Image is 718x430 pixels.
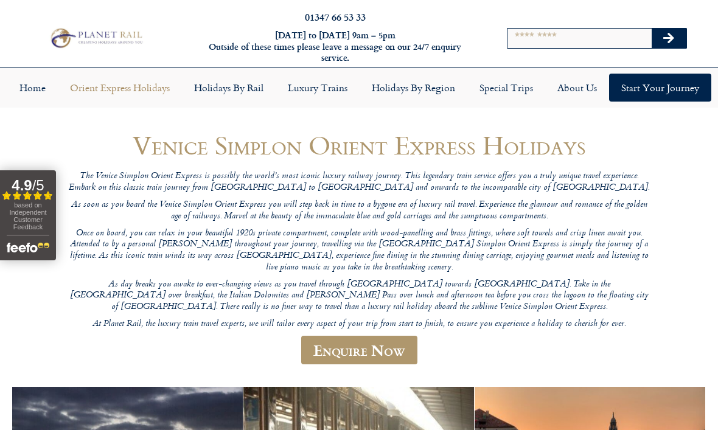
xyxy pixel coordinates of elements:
[545,74,609,102] a: About Us
[47,26,144,50] img: Planet Rail Train Holidays Logo
[195,30,476,64] h6: [DATE] to [DATE] 9am – 5pm Outside of these times please leave a message on our 24/7 enquiry serv...
[182,74,276,102] a: Holidays by Rail
[7,74,58,102] a: Home
[67,279,651,313] p: As day breaks you awake to ever-changing views as you travel through [GEOGRAPHIC_DATA] towards [G...
[360,74,467,102] a: Holidays by Region
[58,74,182,102] a: Orient Express Holidays
[276,74,360,102] a: Luxury Trains
[67,228,651,274] p: Once on board, you can relax in your beautiful 1920s private compartment, complete with wood-pane...
[305,10,366,24] a: 01347 66 53 33
[67,131,651,159] h1: Venice Simplon Orient Express Holidays
[467,74,545,102] a: Special Trips
[67,319,651,330] p: At Planet Rail, the luxury train travel experts, we will tailor every aspect of your trip from st...
[6,74,712,102] nav: Menu
[652,29,687,48] button: Search
[67,199,651,222] p: As soon as you board the Venice Simplon Orient Express you will step back in time to a bygone era...
[609,74,711,102] a: Start your Journey
[301,336,417,364] a: Enquire Now
[67,171,651,193] p: The Venice Simplon Orient Express is possibly the world’s most iconic luxury railway journey. Thi...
